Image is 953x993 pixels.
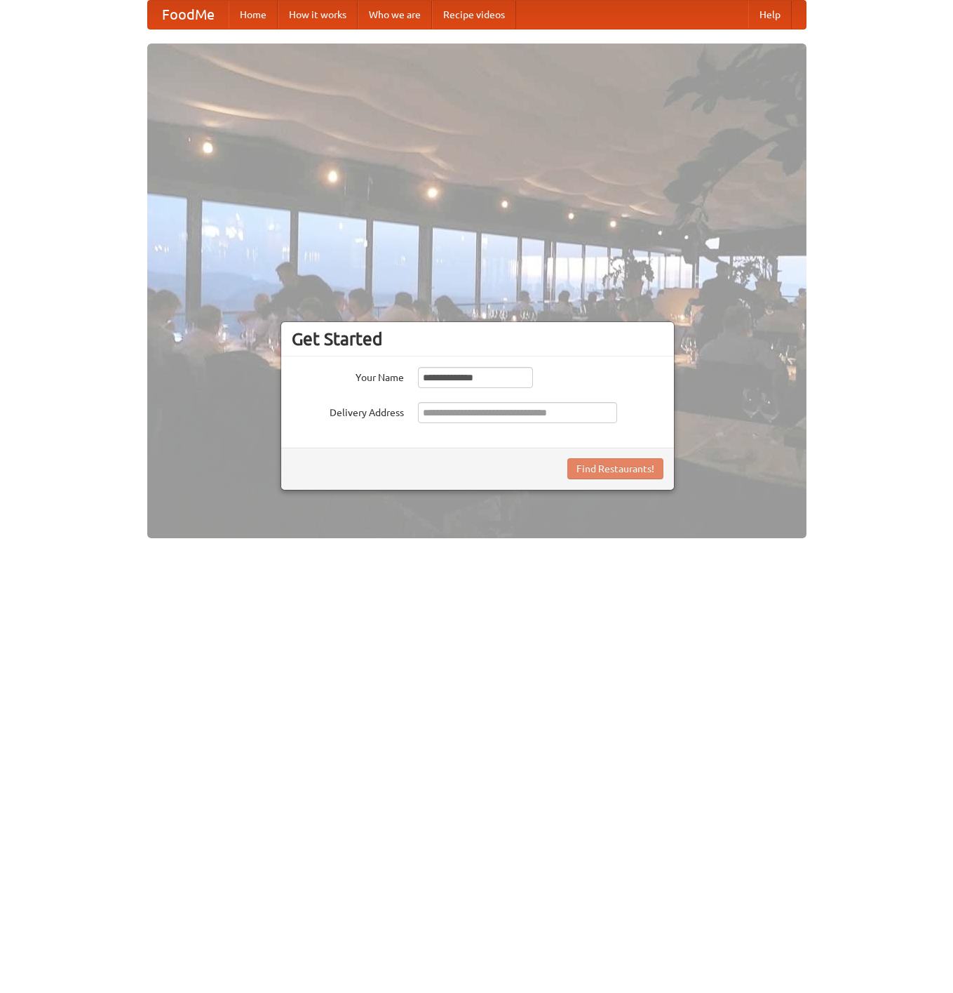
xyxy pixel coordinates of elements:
[358,1,432,29] a: Who we are
[292,367,404,385] label: Your Name
[567,458,663,479] button: Find Restaurants!
[432,1,516,29] a: Recipe videos
[748,1,792,29] a: Help
[229,1,278,29] a: Home
[278,1,358,29] a: How it works
[292,328,663,349] h3: Get Started
[292,402,404,420] label: Delivery Address
[148,1,229,29] a: FoodMe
